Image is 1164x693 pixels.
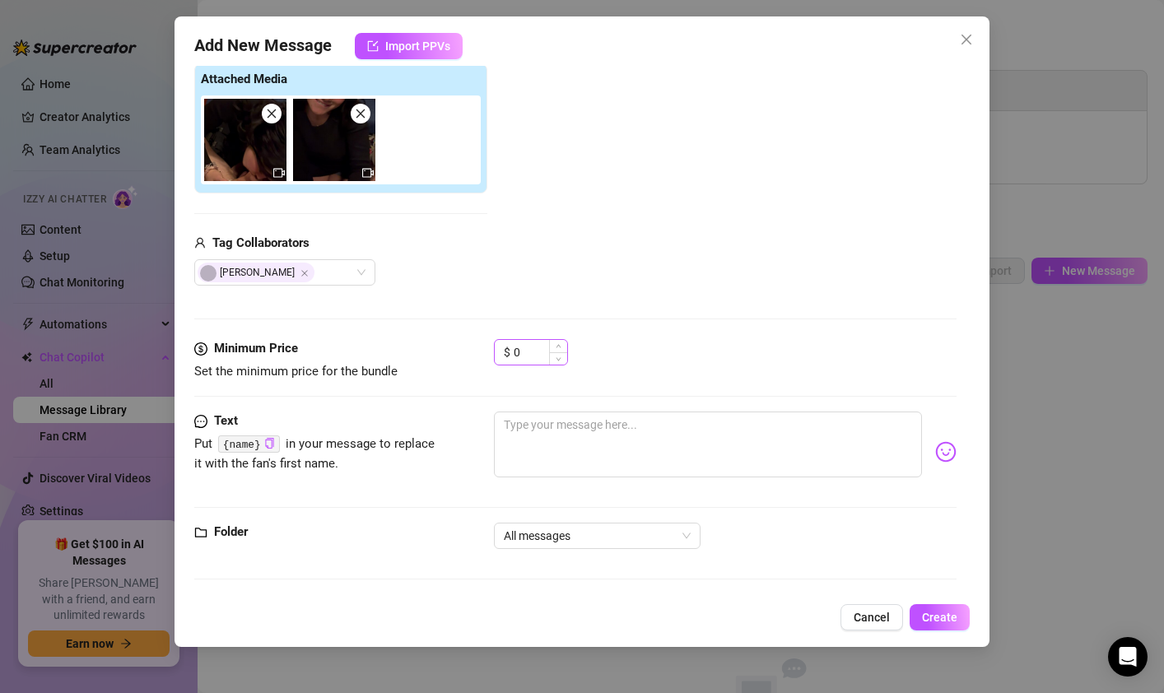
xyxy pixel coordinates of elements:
[204,99,286,181] img: media
[960,33,973,46] span: close
[194,523,207,542] span: folder
[367,40,379,52] span: import
[556,343,561,349] span: up
[194,339,207,359] span: dollar
[212,235,310,250] strong: Tag Collaborators
[355,108,366,119] span: close
[953,26,980,53] button: Close
[194,234,206,253] span: user
[194,364,398,379] span: Set the minimum price for the bundle
[264,438,275,450] button: Click to Copy
[935,441,957,463] img: svg%3e
[362,167,374,179] span: video-camera
[214,524,248,539] strong: Folder
[300,269,309,277] span: Close
[198,263,314,282] span: [PERSON_NAME]
[293,99,375,181] img: media
[194,412,207,431] span: message
[194,33,332,59] span: Add New Message
[549,340,567,352] span: Increase Value
[556,356,561,362] span: down
[385,40,450,53] span: Import PPVs
[266,108,277,119] span: close
[504,523,691,548] span: All messages
[840,604,903,630] button: Cancel
[854,611,890,624] span: Cancel
[273,167,285,179] span: video-camera
[218,435,280,453] code: {name}
[922,611,957,624] span: Create
[214,413,238,428] strong: Text
[214,341,298,356] strong: Minimum Price
[201,72,287,86] strong: Attached Media
[549,352,567,365] span: Decrease Value
[910,604,970,630] button: Create
[953,33,980,46] span: Close
[1108,637,1148,677] div: Open Intercom Messenger
[194,436,435,471] span: Put in your message to replace it with the fan's first name.
[355,33,463,59] button: Import PPVs
[264,438,275,449] span: copy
